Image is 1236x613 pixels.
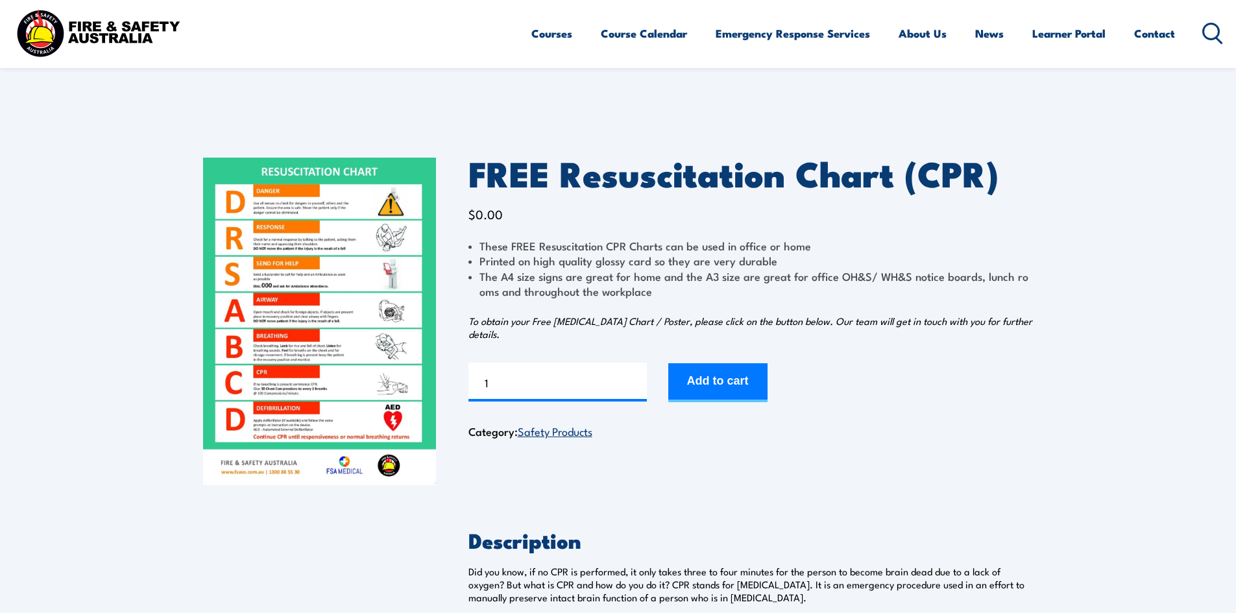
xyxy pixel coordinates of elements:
li: These FREE Resuscitation CPR Charts can be used in office or home [468,238,1034,253]
li: Printed on high quality glossy card so they are very durable [468,253,1034,268]
a: Course Calendar [601,16,687,51]
a: Emergency Response Services [716,16,870,51]
button: Add to cart [668,363,768,402]
img: FREE Resuscitation Chart - What are the 7 steps to CPR? [203,158,436,485]
a: Learner Portal [1032,16,1106,51]
a: Courses [531,16,572,51]
h1: FREE Resuscitation Chart (CPR) [468,158,1034,188]
span: Category: [468,423,592,439]
a: Safety Products [518,423,592,439]
a: About Us [899,16,947,51]
input: Product quantity [468,363,647,402]
bdi: 0.00 [468,205,503,222]
a: News [975,16,1004,51]
span: $ [468,205,476,222]
a: Contact [1134,16,1175,51]
em: To obtain your Free [MEDICAL_DATA] Chart / Poster, please click on the button below. Our team wil... [468,314,1032,341]
li: The A4 size signs are great for home and the A3 size are great for office OH&S/ WH&S notice board... [468,269,1034,299]
h2: Description [468,531,1034,549]
p: Did you know, if no CPR is performed, it only takes three to four minutes for the person to becom... [468,565,1034,604]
